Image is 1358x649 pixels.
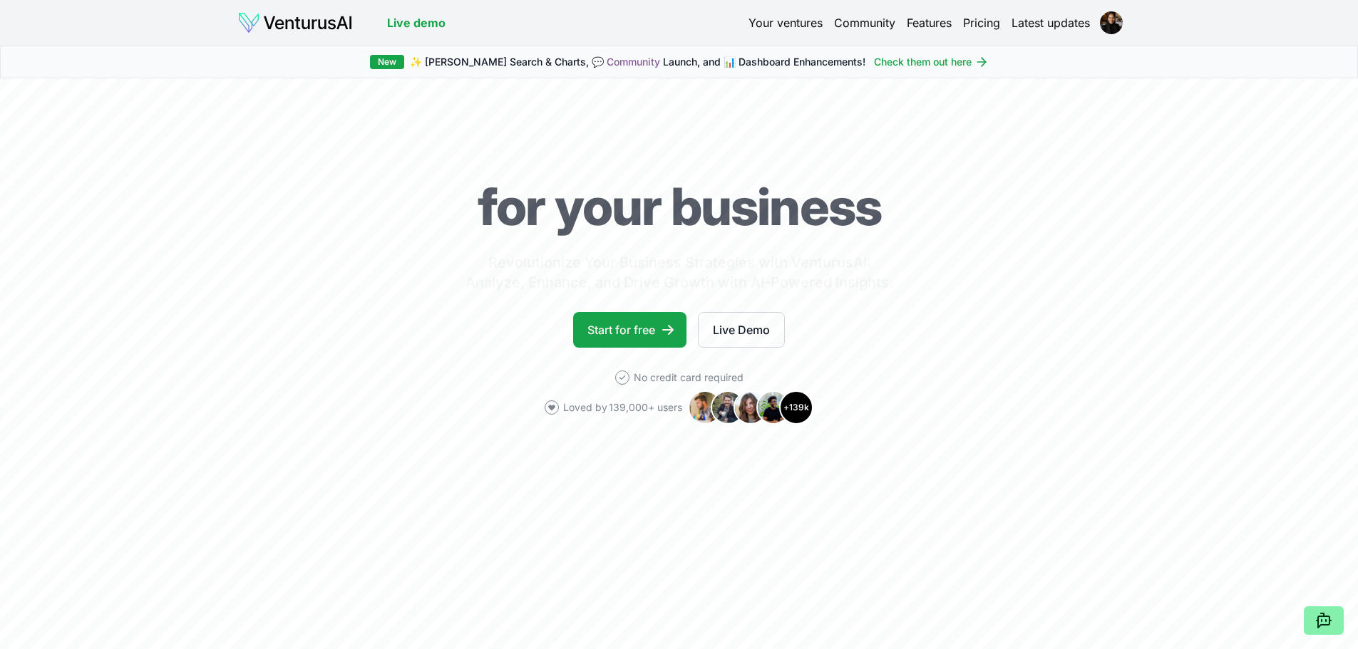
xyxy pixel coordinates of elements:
[688,390,722,425] img: Avatar 1
[734,390,768,425] img: Avatar 3
[1100,11,1123,34] img: ACg8ocJDPdX2d96doDSlbvz3Metg8sPQHnDEiAONc_1WC3DfxKQ4Gpg=s96-c
[387,14,446,31] a: Live demo
[834,14,895,31] a: Community
[907,14,952,31] a: Features
[963,14,1000,31] a: Pricing
[573,312,686,348] a: Start for free
[370,55,404,69] div: New
[711,390,745,425] img: Avatar 2
[874,55,989,69] a: Check them out here
[756,390,791,425] img: Avatar 4
[749,14,823,31] a: Your ventures
[410,55,865,69] span: ✨ [PERSON_NAME] Search & Charts, 💬 Launch, and 📊 Dashboard Enhancements!
[698,312,785,348] a: Live Demo
[237,11,353,34] img: logo
[607,56,660,68] a: Community
[1012,14,1090,31] a: Latest updates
